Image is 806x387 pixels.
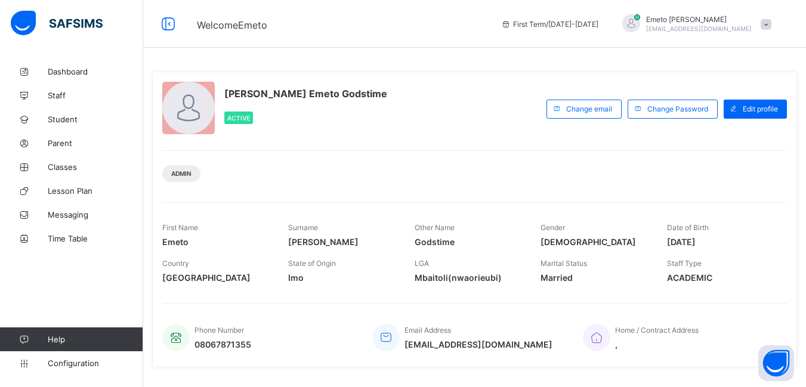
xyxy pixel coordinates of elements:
span: Home / Contract Address [615,326,699,335]
span: Configuration [48,358,143,368]
span: Marital Status [541,259,587,268]
span: ACADEMIC [667,273,775,283]
span: Staff Type [667,259,702,268]
div: EmetoAusten [610,14,777,34]
span: First Name [162,223,198,232]
span: Staff [48,91,143,100]
button: Open asap [758,345,794,381]
span: Mbaitoli(nwaorieubi) [415,273,523,283]
span: Change email [566,104,612,113]
span: Lesson Plan [48,186,143,196]
span: Welcome Emeto [197,19,267,31]
img: safsims [11,11,103,36]
span: Date of Birth [667,223,709,232]
span: [DEMOGRAPHIC_DATA] [541,237,648,247]
span: Country [162,259,189,268]
span: Gender [541,223,565,232]
span: Imo [288,273,396,283]
span: Other Name [415,223,455,232]
span: [PERSON_NAME] Emeto Godstime [224,88,387,100]
span: Change Password [647,104,708,113]
span: [EMAIL_ADDRESS][DOMAIN_NAME] [404,339,552,349]
span: Parent [48,138,143,148]
span: Help [48,335,143,344]
span: Student [48,114,143,124]
span: 08067871355 [194,339,251,349]
span: Time Table [48,234,143,243]
span: Godstime [415,237,523,247]
span: Emeto [162,237,270,247]
span: [GEOGRAPHIC_DATA] [162,273,270,283]
span: LGA [415,259,429,268]
span: [DATE] [667,237,775,247]
span: [PERSON_NAME] [288,237,396,247]
span: State of Origin [288,259,336,268]
span: Emeto [PERSON_NAME] [646,15,752,24]
span: Dashboard [48,67,143,76]
span: Active [227,114,250,122]
span: Surname [288,223,318,232]
span: Email Address [404,326,451,335]
span: , [615,339,699,349]
span: Classes [48,162,143,172]
span: [EMAIL_ADDRESS][DOMAIN_NAME] [646,25,752,32]
span: Married [541,273,648,283]
span: Messaging [48,210,143,219]
span: Admin [171,170,192,177]
span: session/term information [501,20,598,29]
span: Edit profile [743,104,778,113]
span: Phone Number [194,326,244,335]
